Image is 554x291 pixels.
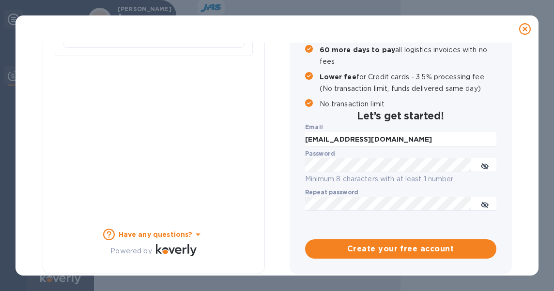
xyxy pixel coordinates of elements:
[305,123,323,131] b: Email
[320,73,356,81] b: Lower fee
[156,244,197,256] img: Logo
[119,231,193,238] b: Have any questions?
[313,243,489,255] span: Create your free account
[475,194,494,214] button: toggle password visibility
[110,246,152,256] p: Powered by
[305,239,496,259] button: Create your free account
[320,98,496,110] p: No transaction limit
[320,71,496,94] p: for Credit cards - 3.5% processing fee (No transaction limit, funds delivered same day)
[305,151,335,157] label: Password
[305,132,496,146] input: Enter email address
[305,110,496,122] h2: Let’s get started!
[320,44,496,67] p: all logistics invoices with no fees
[320,46,396,54] b: 60 more days to pay
[305,174,496,185] p: Minimum 8 characters with at least 1 number
[475,156,494,175] button: toggle password visibility
[305,189,358,195] label: Repeat password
